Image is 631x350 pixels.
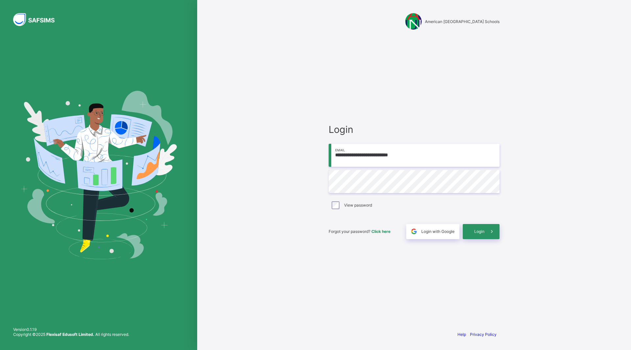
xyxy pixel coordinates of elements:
[457,332,466,337] a: Help
[13,332,129,337] span: Copyright © 2025 All rights reserved.
[13,13,62,26] img: SAFSIMS Logo
[474,229,484,234] span: Login
[329,124,500,135] span: Login
[425,19,500,24] span: American [GEOGRAPHIC_DATA] Schools
[344,203,372,208] label: View password
[329,229,390,234] span: Forgot your password?
[20,91,177,259] img: Hero Image
[13,327,129,332] span: Version 0.1.19
[421,229,455,234] span: Login with Google
[470,332,497,337] a: Privacy Policy
[46,332,94,337] strong: Flexisaf Edusoft Limited.
[371,229,390,234] a: Click here
[410,228,418,235] img: google.396cfc9801f0270233282035f929180a.svg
